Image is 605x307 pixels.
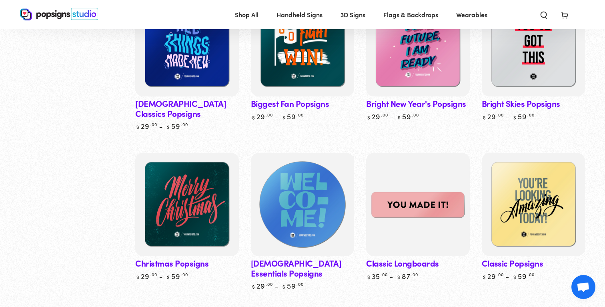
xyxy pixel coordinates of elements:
[229,4,264,25] a: Shop All
[249,151,356,258] img: Church Essentials Popsigns
[276,9,323,20] span: Handheld Signs
[335,4,371,25] a: 3D Signs
[20,8,98,20] img: Popsigns Studio
[366,153,469,256] a: Classic LongboardsClassic Longboards
[235,9,258,20] span: Shop All
[270,4,329,25] a: Handheld Signs
[456,9,487,20] span: Wearables
[571,275,595,299] a: Open chat
[482,153,585,256] a: Classic PopsignsClassic Popsigns
[533,6,554,23] summary: Search our site
[135,153,238,256] a: Christmas PopsignsChristmas Popsigns
[341,9,365,20] span: 3D Signs
[383,9,438,20] span: Flags & Backdrops
[251,153,354,256] a: Church Essentials PopsignsChurch Essentials Popsigns
[450,4,493,25] a: Wearables
[377,4,444,25] a: Flags & Backdrops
